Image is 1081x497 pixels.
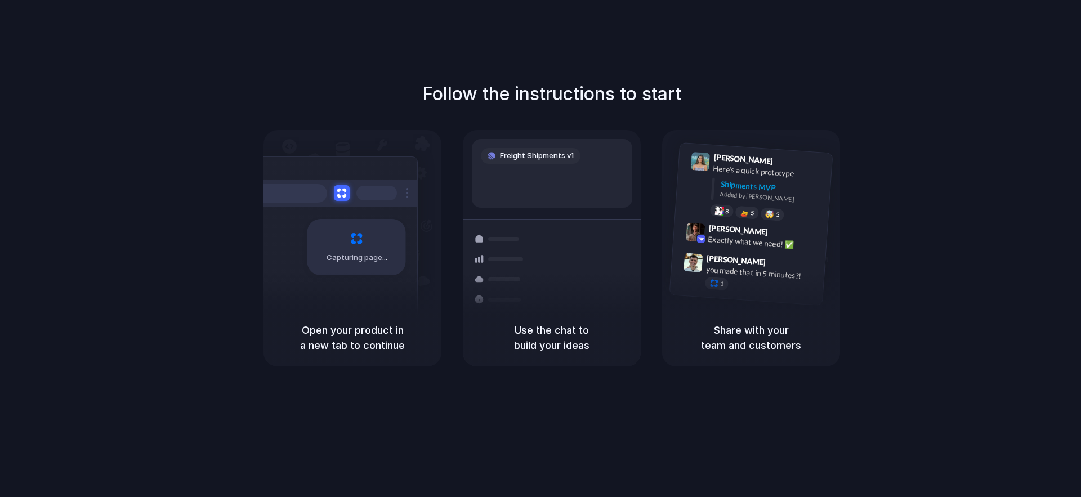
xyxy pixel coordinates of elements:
[707,252,766,268] span: [PERSON_NAME]
[751,210,754,216] span: 5
[720,190,823,206] div: Added by [PERSON_NAME]
[725,208,729,214] span: 8
[476,323,627,353] h5: Use the chat to build your ideas
[769,258,792,271] span: 9:47 AM
[327,252,389,263] span: Capturing page
[708,234,820,253] div: Exactly what we need! ✅
[720,178,824,197] div: Shipments MVP
[765,211,775,219] div: 🤯
[277,323,428,353] h5: Open your product in a new tab to continue
[708,222,768,238] span: [PERSON_NAME]
[713,163,825,182] div: Here's a quick prototype
[705,264,818,283] div: you made that in 5 minutes?!
[776,156,799,170] span: 9:41 AM
[776,212,780,218] span: 3
[676,323,827,353] h5: Share with your team and customers
[422,80,681,108] h1: Follow the instructions to start
[771,227,794,241] span: 9:42 AM
[713,151,773,167] span: [PERSON_NAME]
[720,281,724,287] span: 1
[500,150,574,162] span: Freight Shipments v1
